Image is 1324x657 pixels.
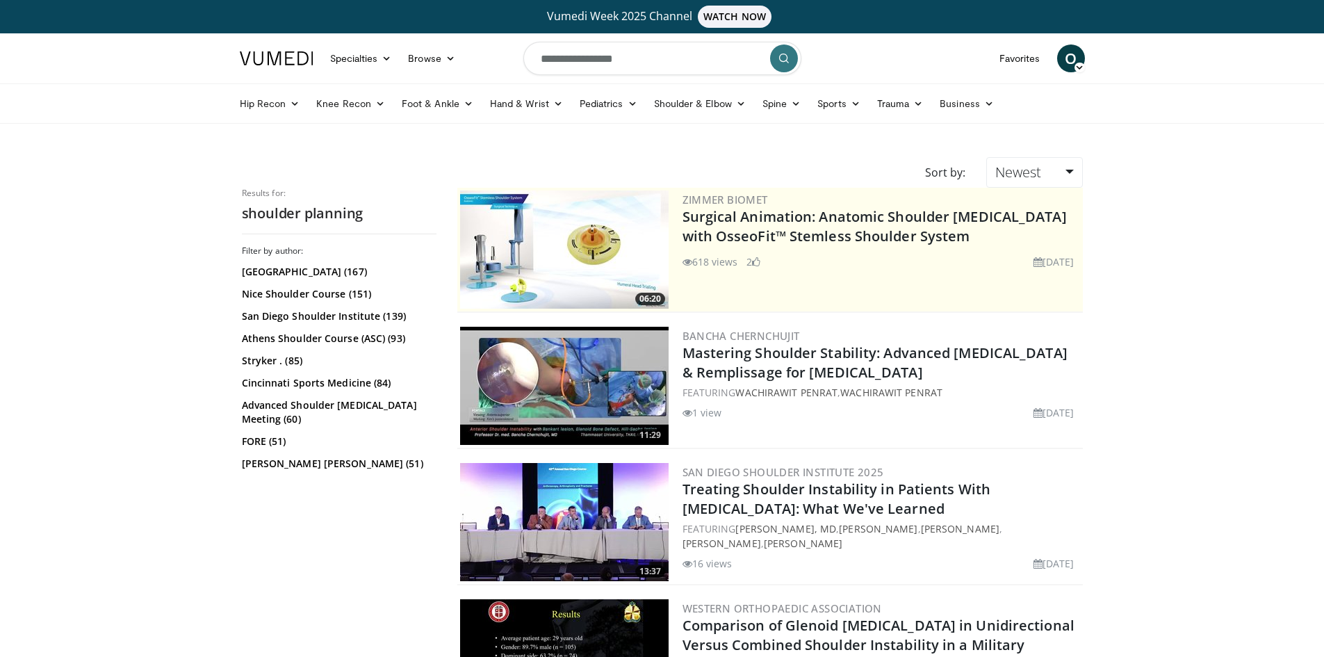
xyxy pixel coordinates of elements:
[242,398,433,426] a: Advanced Shoulder [MEDICAL_DATA] Meeting (60)
[764,537,842,550] a: [PERSON_NAME]
[746,254,760,269] li: 2
[683,465,884,479] a: San Diego Shoulder Institute 2025
[242,188,436,199] p: Results for:
[460,327,669,445] img: 12bfd8a1-61c9-4857-9f26-c8a25e8997c8.300x170_q85_crop-smart_upscale.jpg
[683,601,882,615] a: Western Orthopaedic Association
[242,204,436,222] h2: shoulder planning
[393,90,482,117] a: Foot & Ankle
[635,293,665,305] span: 06:20
[460,327,669,445] a: 11:29
[460,190,669,309] a: 06:20
[683,343,1068,382] a: Mastering Shoulder Stability: Advanced [MEDICAL_DATA] & Remplissage for [MEDICAL_DATA]
[231,90,309,117] a: Hip Recon
[683,480,991,518] a: Treating Shoulder Instability in Patients With [MEDICAL_DATA]: What We've Learned
[400,44,464,72] a: Browse
[809,90,869,117] a: Sports
[991,44,1049,72] a: Favorites
[1033,254,1074,269] li: [DATE]
[242,6,1083,28] a: Vumedi Week 2025 ChannelWATCH NOW
[460,463,669,581] a: 13:37
[735,386,837,399] a: Wachirawit Penrat
[635,565,665,578] span: 13:37
[683,193,768,206] a: Zimmer Biomet
[242,332,433,346] a: Athens Shoulder Course (ASC) (93)
[1033,556,1074,571] li: [DATE]
[840,386,942,399] a: Wachirawit Penrat
[242,457,433,471] a: [PERSON_NAME] [PERSON_NAME] (51)
[240,51,313,65] img: VuMedi Logo
[460,463,669,581] img: c94281fe-92dc-4757-a228-7e308c7dd9b7.300x170_q85_crop-smart_upscale.jpg
[986,157,1082,188] a: Newest
[1033,405,1074,420] li: [DATE]
[308,90,393,117] a: Knee Recon
[322,44,400,72] a: Specialties
[735,522,836,535] a: [PERSON_NAME], MD
[242,376,433,390] a: Cincinnati Sports Medicine (84)
[523,42,801,75] input: Search topics, interventions
[242,287,433,301] a: Nice Shoulder Course (151)
[683,254,738,269] li: 618 views
[839,522,917,535] a: [PERSON_NAME]
[683,207,1067,245] a: Surgical Animation: Anatomic Shoulder [MEDICAL_DATA] with OsseoFit™ Stemless Shoulder System
[646,90,754,117] a: Shoulder & Elbow
[242,265,433,279] a: [GEOGRAPHIC_DATA] (167)
[571,90,646,117] a: Pediatrics
[683,556,733,571] li: 16 views
[683,329,800,343] a: Bancha Chernchujit
[869,90,932,117] a: Trauma
[460,190,669,309] img: 84e7f812-2061-4fff-86f6-cdff29f66ef4.300x170_q85_crop-smart_upscale.jpg
[482,90,571,117] a: Hand & Wrist
[921,522,999,535] a: [PERSON_NAME]
[242,245,436,257] h3: Filter by author:
[242,435,433,448] a: FORE (51)
[995,163,1041,181] span: Newest
[242,309,433,323] a: San Diego Shoulder Institute (139)
[683,385,1080,400] div: FEATURING ,
[1057,44,1085,72] a: O
[698,6,771,28] span: WATCH NOW
[242,354,433,368] a: Stryker . (85)
[683,521,1080,551] div: FEATURING , , , ,
[754,90,809,117] a: Spine
[683,405,722,420] li: 1 view
[635,429,665,441] span: 11:29
[915,157,976,188] div: Sort by:
[931,90,1002,117] a: Business
[683,537,761,550] a: [PERSON_NAME]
